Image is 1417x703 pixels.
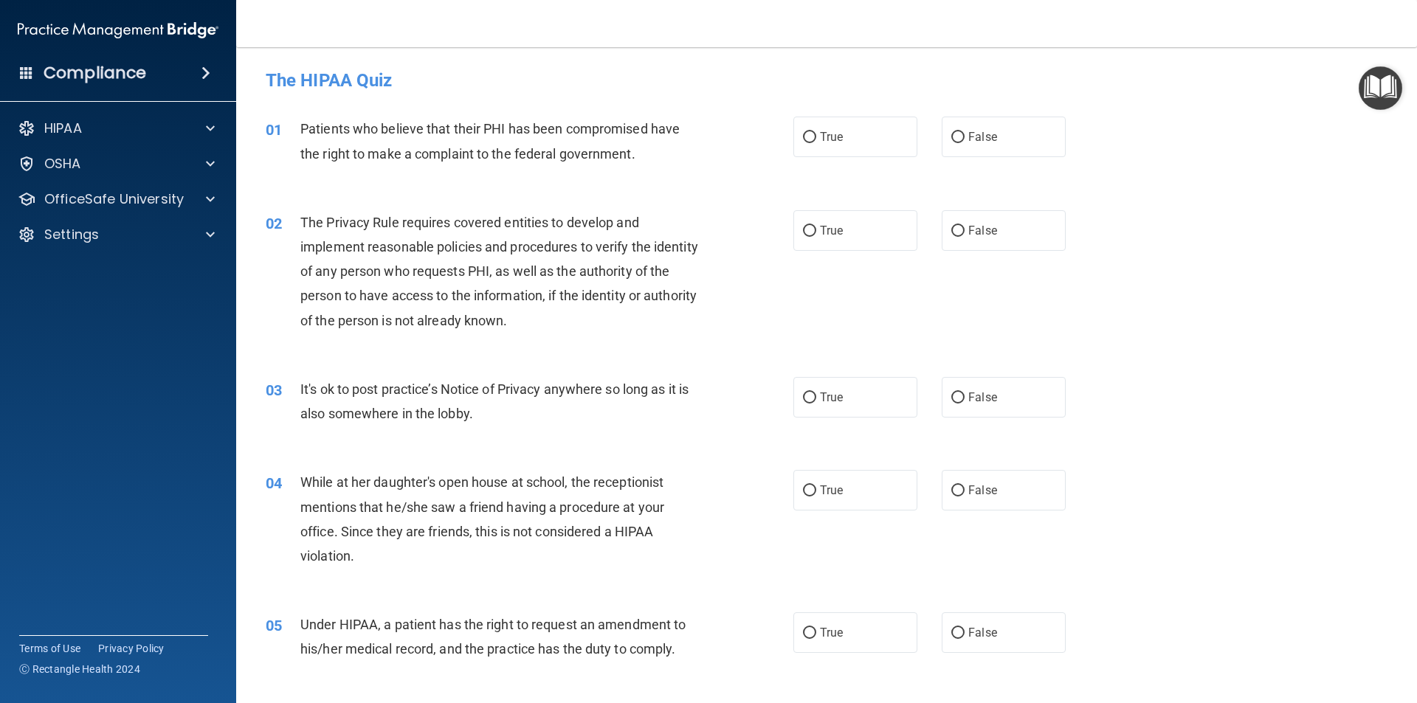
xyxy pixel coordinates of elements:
[300,215,698,328] span: The Privacy Rule requires covered entities to develop and implement reasonable policies and proce...
[951,392,965,404] input: False
[19,641,80,656] a: Terms of Use
[803,485,816,496] input: True
[820,626,843,640] span: True
[18,15,218,45] img: PMB logo
[968,224,997,238] span: False
[266,121,282,139] span: 01
[18,226,215,243] a: Settings
[951,132,965,143] input: False
[266,71,1387,90] h4: The HIPAA Quiz
[300,121,680,161] span: Patients who believe that their PHI has been compromised have the right to make a complaint to th...
[951,226,965,237] input: False
[803,392,816,404] input: True
[19,662,140,676] span: Ⓒ Rectangle Health 2024
[820,390,843,404] span: True
[44,120,82,137] p: HIPAA
[820,130,843,144] span: True
[951,628,965,639] input: False
[951,485,965,496] input: False
[300,474,664,564] span: While at her daughter's open house at school, the receptionist mentions that he/she saw a friend ...
[968,483,997,497] span: False
[820,483,843,497] span: True
[968,390,997,404] span: False
[968,626,997,640] span: False
[18,155,215,173] a: OSHA
[44,190,184,208] p: OfficeSafe University
[266,381,282,399] span: 03
[803,628,816,639] input: True
[18,190,215,208] a: OfficeSafe University
[300,617,686,657] span: Under HIPAA, a patient has the right to request an amendment to his/her medical record, and the p...
[98,641,165,656] a: Privacy Policy
[266,474,282,492] span: 04
[968,130,997,144] span: False
[803,226,816,237] input: True
[44,226,99,243] p: Settings
[820,224,843,238] span: True
[1359,66,1402,110] button: Open Resource Center
[18,120,215,137] a: HIPAA
[44,63,146,83] h4: Compliance
[266,617,282,634] span: 05
[266,215,282,232] span: 02
[44,155,81,173] p: OSHA
[803,132,816,143] input: True
[300,381,689,421] span: It's ok to post practice’s Notice of Privacy anywhere so long as it is also somewhere in the lobby.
